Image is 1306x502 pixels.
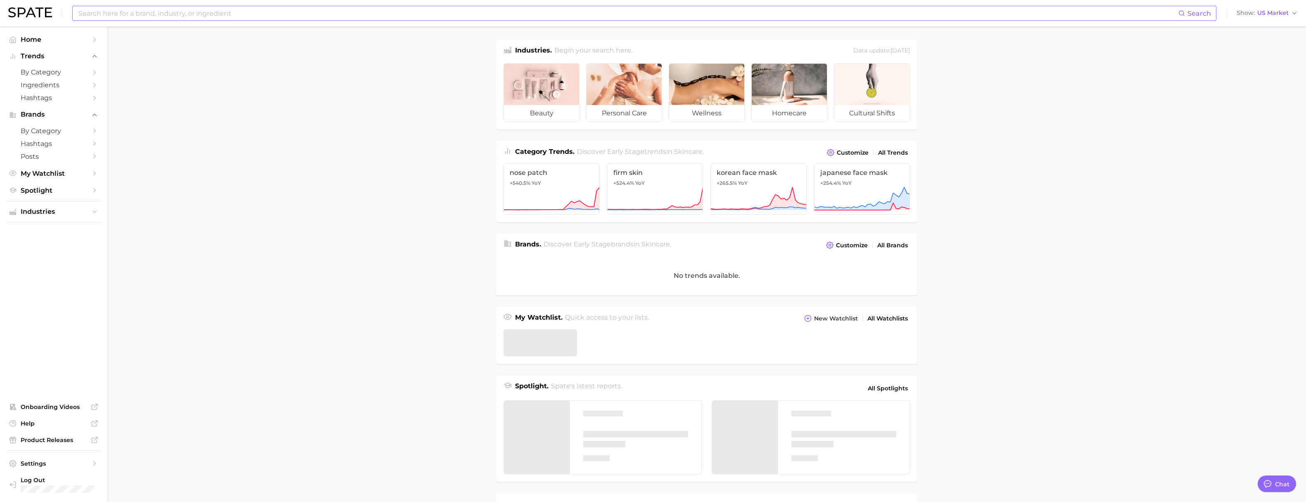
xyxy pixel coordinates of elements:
a: wellness [669,63,745,122]
button: Trends [7,50,101,62]
a: Hashtags [7,137,101,150]
a: homecare [751,63,827,122]
h1: My Watchlist. [515,313,563,324]
span: Search [1187,10,1211,17]
span: Home [21,36,87,43]
a: Hashtags [7,91,101,104]
span: Industries [21,208,87,215]
span: Ingredients [21,81,87,89]
span: Brands [21,111,87,118]
span: Customize [836,242,868,249]
span: Onboarding Videos [21,403,87,411]
a: japanese face mask+254.4% YoY [814,163,910,215]
span: firm skin [613,169,697,177]
a: korean face mask+265.5% YoY [710,163,807,215]
span: Log Out [21,476,100,484]
span: +540.5% [510,180,530,186]
a: Help [7,417,101,430]
span: japanese face mask [820,169,904,177]
span: Brands . [515,240,541,248]
button: New Watchlist [802,313,860,324]
span: All Brands [877,242,908,249]
div: Data update: [DATE] [853,45,910,57]
h2: Quick access to your lists. [565,313,649,324]
span: skincare [641,240,670,248]
span: Discover Early Stage brands in . [544,240,671,248]
a: nose patch+540.5% YoY [503,163,600,215]
span: by Category [21,127,87,135]
span: Category Trends . [515,148,575,155]
button: Customize [825,147,871,158]
span: Hashtags [21,140,87,148]
a: Ingredients [7,79,101,91]
span: Help [21,420,87,427]
h2: Begin your search here. [554,45,632,57]
a: firm skin+524.4% YoY [607,163,703,215]
span: Customize [837,149,869,156]
span: Posts [21,153,87,160]
span: personal care [587,105,662,122]
span: Show [1237,11,1255,15]
img: SPATE [8,7,52,17]
span: YoY [635,180,645,186]
span: by Category [21,68,87,76]
span: Spotlight [21,186,87,194]
h1: Industries. [515,45,552,57]
a: Posts [7,150,101,163]
span: YoY [842,180,852,186]
span: My Watchlist [21,170,87,177]
button: ShowUS Market [1235,8,1300,19]
h1: Spotlight. [515,381,549,395]
button: Customize [824,239,870,251]
div: No trends available. [496,256,917,295]
span: US Market [1257,11,1289,15]
span: beauty [504,105,579,122]
a: cultural shifts [834,63,910,122]
a: Product Releases [7,434,101,446]
span: homecare [752,105,827,122]
span: New Watchlist [814,315,858,322]
span: +265.5% [717,180,737,186]
span: YoY [532,180,541,186]
span: wellness [669,105,744,122]
a: personal care [586,63,662,122]
a: All Spotlights [866,381,910,395]
span: All Watchlists [867,315,908,322]
span: skincare [674,148,703,155]
span: Trends [21,53,87,60]
input: Search here for a brand, industry, or ingredient [78,6,1178,20]
span: Product Releases [21,436,87,444]
h2: Spate's latest reports. [551,381,622,395]
span: All Trends [878,149,908,156]
span: nose patch [510,169,594,177]
span: cultural shifts [834,105,909,122]
a: Onboarding Videos [7,401,101,413]
span: Discover Early Stage trends in . [577,148,704,155]
a: beauty [503,63,579,122]
a: My Watchlist [7,167,101,180]
a: Log out. Currently logged in with e-mail kateri.lucas@axbeauty.com. [7,474,101,495]
a: Spotlight [7,184,101,197]
a: All Watchlists [865,313,910,324]
button: Industries [7,206,101,218]
a: Home [7,33,101,46]
span: YoY [738,180,748,186]
span: Settings [21,460,87,467]
a: Settings [7,457,101,470]
a: All Brands [875,240,910,251]
a: All Trends [876,147,910,158]
span: Hashtags [21,94,87,102]
button: Brands [7,108,101,121]
a: by Category [7,124,101,137]
a: by Category [7,66,101,79]
span: +254.4% [820,180,841,186]
span: +524.4% [613,180,634,186]
span: korean face mask [717,169,800,177]
span: All Spotlights [868,383,908,393]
